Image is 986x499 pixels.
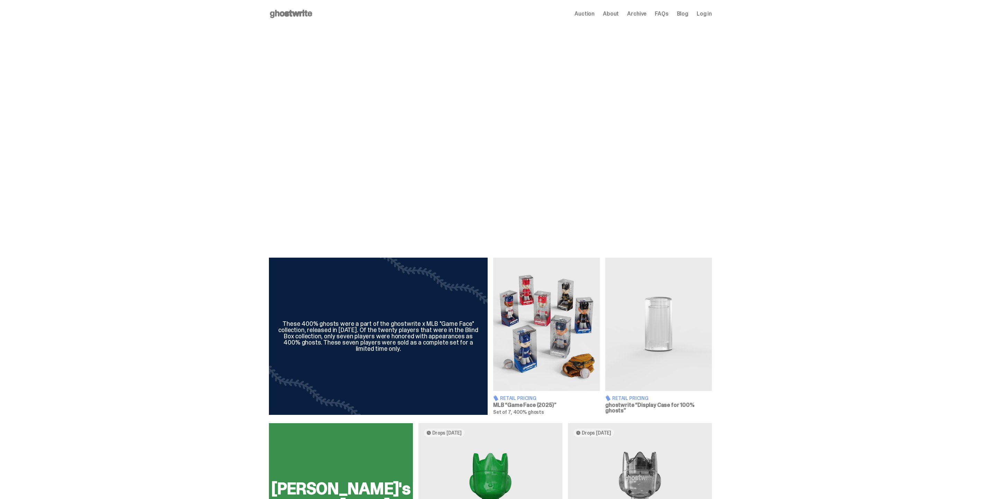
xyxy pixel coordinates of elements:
[277,321,479,352] div: These 400% ghosts were a part of the ghostwrite x MLB "Game Face" collection, released in [DATE]....
[677,11,688,17] a: Blog
[582,430,611,436] span: Drops [DATE]
[493,409,544,415] span: Set of 7, 400% ghosts
[493,402,600,408] h3: MLB “Game Face (2025)”
[493,258,600,391] img: Game Face (2025)
[605,258,712,391] img: Display Case for 100% ghosts
[605,258,712,415] a: Display Case for 100% ghosts Retail Pricing
[500,396,536,401] span: Retail Pricing
[627,11,646,17] a: Archive
[575,11,595,17] a: Auction
[605,402,712,413] h3: ghostwrite “Display Case for 100% ghosts”
[493,258,600,415] a: Game Face (2025) Retail Pricing
[432,430,462,436] span: Drops [DATE]
[603,11,619,17] a: About
[697,11,712,17] a: Log in
[655,11,668,17] a: FAQs
[612,396,649,401] span: Retail Pricing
